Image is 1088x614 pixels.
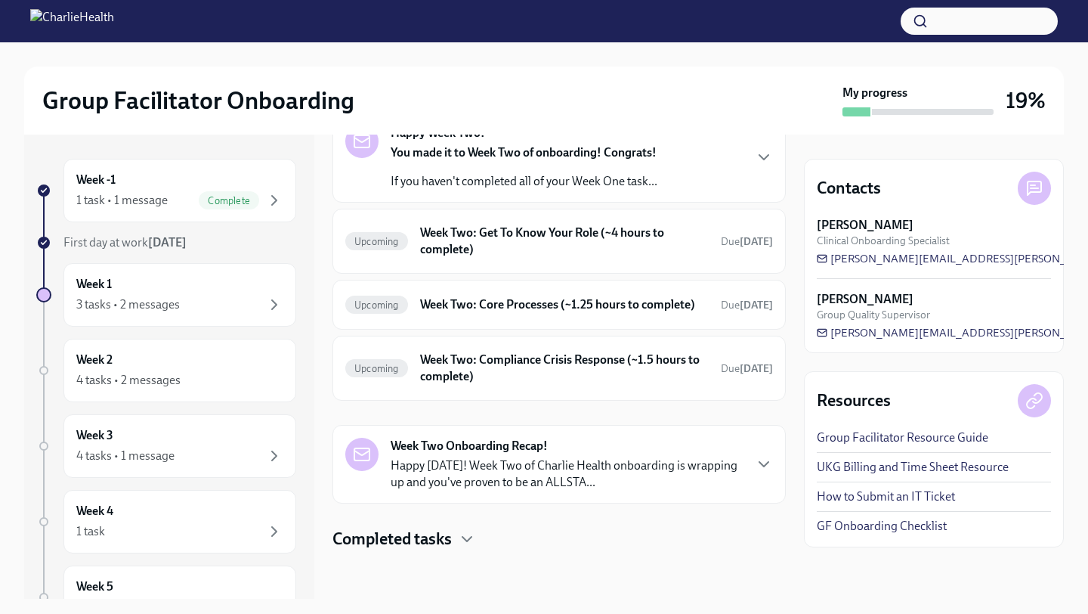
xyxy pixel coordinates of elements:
[36,490,296,554] a: Week 41 task
[36,414,296,478] a: Week 34 tasks • 1 message
[391,438,548,454] strong: Week Two Onboarding Recap!
[76,276,112,293] h6: Week 1
[76,503,113,519] h6: Week 4
[332,528,786,550] div: Completed tasks
[817,488,955,505] a: How to Submit an IT Ticket
[345,293,773,317] a: UpcomingWeek Two: Core Processes (~1.25 hours to complete)Due[DATE]
[721,362,773,375] span: Due
[345,236,408,247] span: Upcoming
[721,361,773,376] span: October 13th, 2025 09:00
[345,363,408,374] span: Upcoming
[721,235,773,248] span: Due
[420,352,709,385] h6: Week Two: Compliance Crisis Response (~1.5 hours to complete)
[740,362,773,375] strong: [DATE]
[420,296,709,313] h6: Week Two: Core Processes (~1.25 hours to complete)
[36,234,296,251] a: First day at work[DATE]
[817,389,891,412] h4: Resources
[42,85,354,116] h2: Group Facilitator Onboarding
[199,195,259,206] span: Complete
[817,291,913,308] strong: [PERSON_NAME]
[76,172,116,188] h6: Week -1
[76,372,181,389] div: 4 tasks • 2 messages
[76,523,105,540] div: 1 task
[76,448,175,464] div: 4 tasks • 1 message
[332,528,452,550] h4: Completed tasks
[345,299,408,311] span: Upcoming
[76,578,113,595] h6: Week 5
[36,263,296,327] a: Week 13 tasks • 2 messages
[63,235,187,250] span: First day at work
[76,352,113,368] h6: Week 2
[391,457,743,491] p: Happy [DATE]! Week Two of Charlie Health onboarding is wrapping up and you've proven to be an ALL...
[76,427,113,444] h6: Week 3
[817,308,930,322] span: Group Quality Supervisor
[345,222,773,261] a: UpcomingWeek Two: Get To Know Your Role (~4 hours to complete)Due[DATE]
[76,296,180,313] div: 3 tasks • 2 messages
[817,459,1009,476] a: UKG Billing and Time Sheet Resource
[817,234,950,248] span: Clinical Onboarding Specialist
[420,225,709,258] h6: Week Two: Get To Know Your Role (~4 hours to complete)
[36,339,296,402] a: Week 24 tasks • 2 messages
[721,298,773,312] span: October 13th, 2025 09:00
[817,217,913,234] strong: [PERSON_NAME]
[148,235,187,250] strong: [DATE]
[36,159,296,222] a: Week -11 task • 1 messageComplete
[740,235,773,248] strong: [DATE]
[721,234,773,249] span: October 13th, 2025 09:00
[345,349,773,388] a: UpcomingWeek Two: Compliance Crisis Response (~1.5 hours to complete)Due[DATE]
[30,9,114,33] img: CharlieHealth
[817,177,881,200] h4: Contacts
[721,299,773,312] span: Due
[1006,87,1046,114] h3: 19%
[817,429,988,446] a: Group Facilitator Resource Guide
[842,85,907,101] strong: My progress
[817,518,947,535] a: GF Onboarding Checklist
[76,192,168,209] div: 1 task • 1 message
[740,299,773,312] strong: [DATE]
[391,173,657,190] p: If you haven't completed all of your Week One task...
[391,145,657,160] strong: You made it to Week Two of onboarding! Congrats!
